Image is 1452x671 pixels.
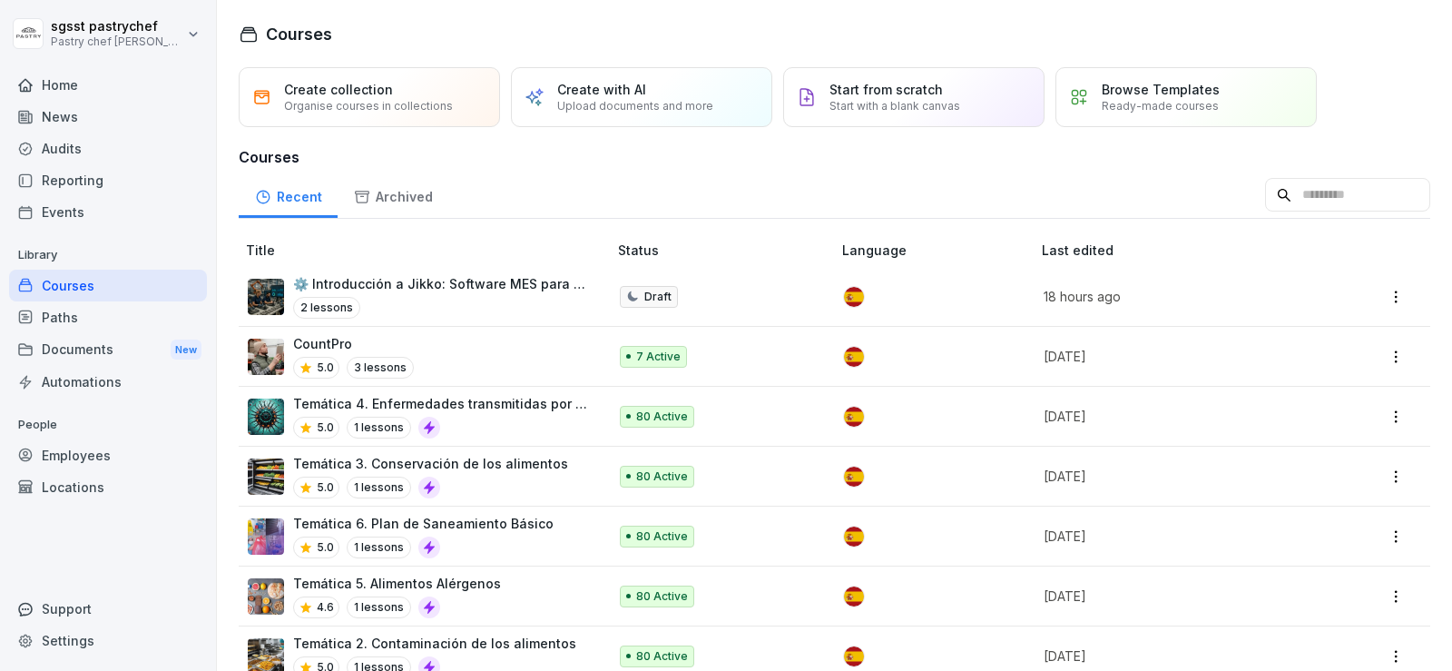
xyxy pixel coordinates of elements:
a: News [9,101,207,133]
img: es.svg [844,646,864,666]
p: 1 lessons [347,537,411,558]
p: Create collection [284,82,393,97]
p: [DATE] [1044,646,1310,666]
img: es.svg [844,467,864,487]
img: es.svg [844,407,864,427]
p: Start from scratch [829,82,943,97]
p: Create with AI [557,82,646,97]
p: [DATE] [1044,347,1310,366]
a: Events [9,196,207,228]
p: 1 lessons [347,477,411,498]
p: 3 lessons [347,357,414,379]
img: frq77ysdix3y9as6qvhv4ihg.png [248,399,284,435]
a: Recent [239,172,338,218]
p: Draft [644,289,672,305]
img: es.svg [844,347,864,367]
a: Reporting [9,164,207,196]
a: Locations [9,471,207,503]
img: ob1temx17qa248jtpkauy3pv.png [248,459,284,495]
p: 5.0 [317,419,334,436]
p: 5.0 [317,479,334,496]
div: Documents [9,333,207,367]
p: 80 Active [636,409,688,425]
p: 7 Active [636,349,681,365]
p: Library [9,241,207,270]
p: 80 Active [636,528,688,545]
h3: Courses [239,146,1430,168]
a: Audits [9,133,207,164]
p: Pastry chef [PERSON_NAME] y Cocina gourmet [51,35,183,48]
p: [DATE] [1044,587,1310,606]
h1: Courses [266,22,332,46]
p: sgsst pastrychef [51,19,183,35]
div: Support [9,593,207,625]
p: Start with a blank canvas [829,99,960,113]
a: Settings [9,625,207,656]
p: [DATE] [1044,467,1310,486]
p: 18 hours ago [1044,287,1310,306]
p: 80 Active [636,469,688,485]
a: Archived [338,172,448,218]
p: 2 lessons [293,297,360,319]
a: Home [9,69,207,101]
p: People [9,410,207,439]
p: 1 lessons [347,417,411,439]
a: Automations [9,366,207,398]
p: 5.0 [317,539,334,556]
p: Organise courses in collections [284,99,453,113]
img: txp9jo0aqkvplb2936hgnpad.png [248,279,284,315]
p: Temática 4. Enfermedades transmitidas por alimentos ETA'S [293,394,589,413]
img: nanuqyb3jmpxevmk16xmqivn.png [248,339,284,375]
p: Status [618,241,835,260]
p: 4.6 [317,599,334,616]
p: Temática 5. Alimentos Alérgenos [293,574,501,593]
p: Upload documents and more [557,99,713,113]
p: CountPro [293,334,414,353]
p: Language [842,241,1035,260]
p: 80 Active [636,588,688,605]
p: Last edited [1042,241,1331,260]
a: Paths [9,301,207,333]
img: es.svg [844,587,864,607]
a: DocumentsNew [9,333,207,367]
a: Courses [9,270,207,301]
p: 5.0 [317,360,334,376]
p: Temática 6. Plan de Saneamiento Básico [293,514,554,533]
img: es.svg [844,527,864,547]
a: Employees [9,439,207,471]
p: Temática 3. Conservación de los alimentos [293,454,568,473]
img: mhb727d105t9k4tb0y7eu9rv.png [248,518,284,555]
p: ⚙️ Introducción a Jikko: Software MES para Producción [293,274,589,293]
p: [DATE] [1044,407,1310,426]
img: es.svg [844,287,864,307]
div: New [171,340,201,360]
p: 1 lessons [347,597,411,618]
p: Browse Templates [1102,82,1220,97]
img: wwf9md3iy1bon5x53p9kcas9.png [248,578,284,615]
p: Ready-made courses [1102,99,1219,113]
p: Title [246,241,611,260]
p: 80 Active [636,648,688,665]
p: Temática 2. Contaminación de los alimentos [293,634,576,653]
p: [DATE] [1044,527,1310,546]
